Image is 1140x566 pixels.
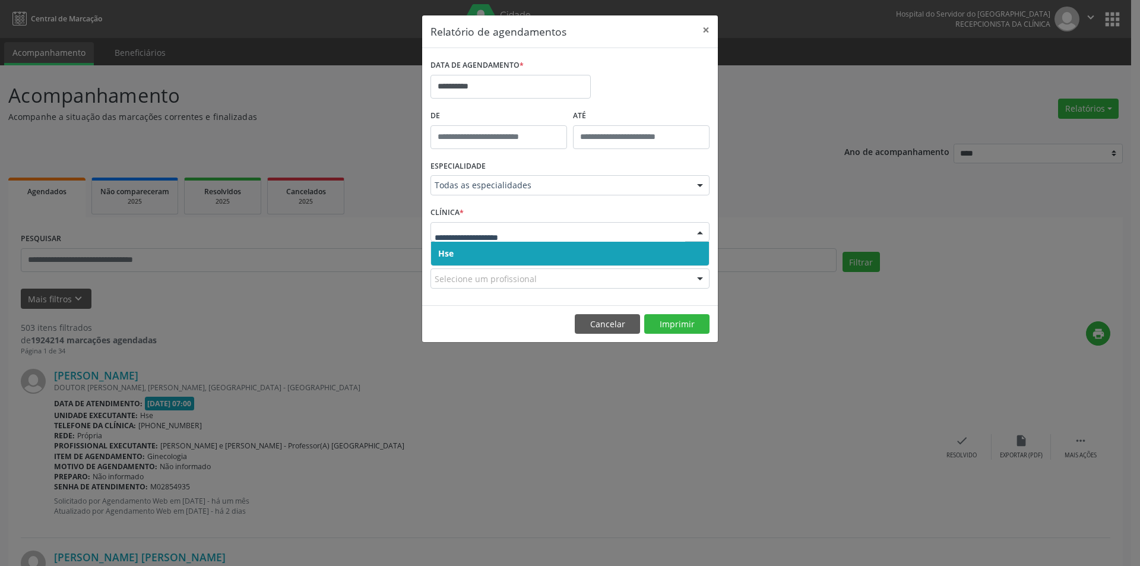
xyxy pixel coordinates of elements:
[435,273,537,285] span: Selecione um profissional
[430,204,464,222] label: CLÍNICA
[644,314,710,334] button: Imprimir
[694,15,718,45] button: Close
[430,157,486,176] label: ESPECIALIDADE
[430,56,524,75] label: DATA DE AGENDAMENTO
[430,107,567,125] label: De
[573,107,710,125] label: ATÉ
[435,179,685,191] span: Todas as especialidades
[575,314,640,334] button: Cancelar
[438,248,454,259] span: Hse
[430,24,566,39] h5: Relatório de agendamentos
